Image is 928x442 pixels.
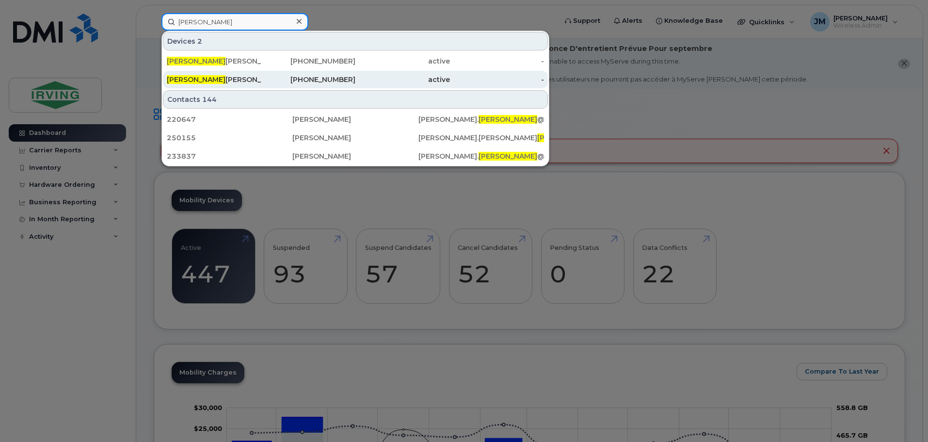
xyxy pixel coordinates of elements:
[167,75,261,84] div: [PERSON_NAME]
[292,151,418,161] div: [PERSON_NAME]
[479,152,537,161] span: [PERSON_NAME]
[292,115,418,124] div: [PERSON_NAME]
[167,57,225,65] span: [PERSON_NAME]
[292,133,418,143] div: [PERSON_NAME]
[418,151,544,161] div: [PERSON_NAME]. @[DOMAIN_NAME]
[418,115,544,124] div: [PERSON_NAME]. @[DOMAIN_NAME]
[163,111,548,128] a: 220647[PERSON_NAME][PERSON_NAME].[PERSON_NAME]@[DOMAIN_NAME]
[355,56,450,66] div: active
[450,75,544,84] div: -
[163,32,548,50] div: Devices
[167,133,292,143] div: 250155
[167,56,261,66] div: [PERSON_NAME]
[167,115,292,124] div: 220647
[450,56,544,66] div: -
[167,151,292,161] div: 233837
[261,75,356,84] div: [PHONE_NUMBER]
[197,36,202,46] span: 2
[163,129,548,147] a: 250155[PERSON_NAME][PERSON_NAME].[PERSON_NAME][PERSON_NAME]@[DOMAIN_NAME]
[479,115,537,124] span: [PERSON_NAME]
[163,90,548,109] div: Contacts
[163,147,548,165] a: 233837[PERSON_NAME][PERSON_NAME].[PERSON_NAME]@[DOMAIN_NAME]
[163,71,548,88] a: [PERSON_NAME][PERSON_NAME][PHONE_NUMBER]active-
[418,133,544,143] div: [PERSON_NAME].[PERSON_NAME] @[DOMAIN_NAME]
[202,95,217,104] span: 144
[163,52,548,70] a: [PERSON_NAME][PERSON_NAME][PHONE_NUMBER]active-
[355,75,450,84] div: active
[537,133,596,142] span: [PERSON_NAME]
[167,75,225,84] span: [PERSON_NAME]
[261,56,356,66] div: [PHONE_NUMBER]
